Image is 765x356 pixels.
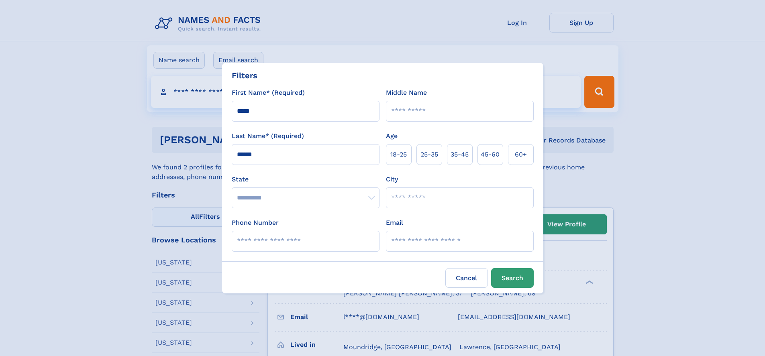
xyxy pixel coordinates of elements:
[232,218,279,228] label: Phone Number
[232,88,305,98] label: First Name* (Required)
[386,218,403,228] label: Email
[390,150,407,159] span: 18‑25
[386,131,398,141] label: Age
[386,88,427,98] label: Middle Name
[515,150,527,159] span: 60+
[386,175,398,184] label: City
[232,69,257,81] div: Filters
[232,131,304,141] label: Last Name* (Required)
[451,150,469,159] span: 35‑45
[491,268,534,288] button: Search
[481,150,500,159] span: 45‑60
[445,268,488,288] label: Cancel
[232,175,379,184] label: State
[420,150,438,159] span: 25‑35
